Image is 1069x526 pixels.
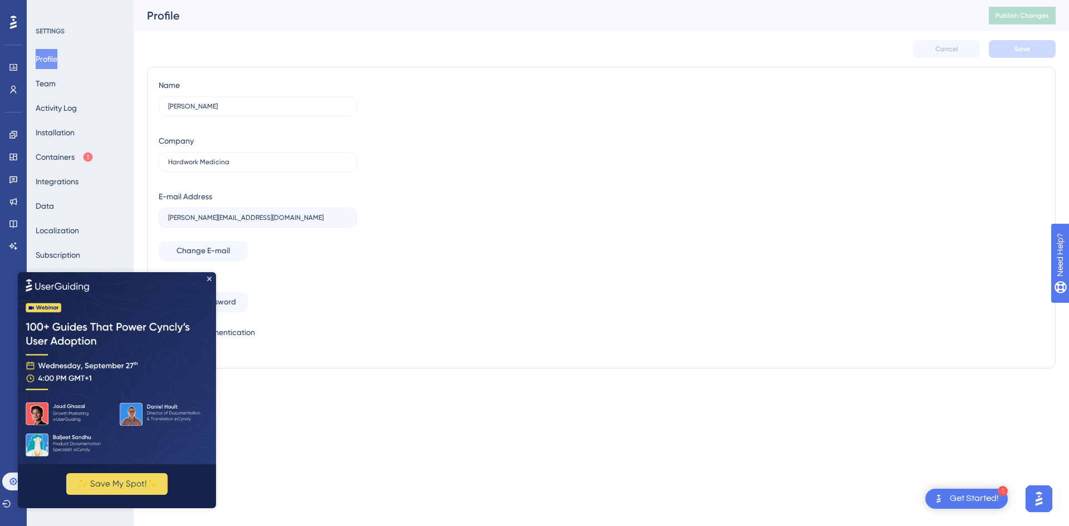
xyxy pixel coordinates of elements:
[36,49,57,69] button: Profile
[159,190,212,203] div: E-mail Address
[989,40,1056,58] button: Save
[26,3,70,16] span: Need Help?
[925,489,1008,509] div: Open Get Started! checklist, remaining modules: 1
[935,45,958,53] span: Cancel
[168,214,347,222] input: E-mail Address
[1022,482,1056,515] iframe: UserGuiding AI Assistant Launcher
[932,492,945,505] img: launcher-image-alternative-text
[168,102,347,110] input: Name Surname
[1014,45,1030,53] span: Save
[189,4,194,9] div: Close Preview
[159,134,194,148] div: Company
[36,98,77,118] button: Activity Log
[168,158,347,166] input: Company Name
[36,196,54,216] button: Data
[36,245,80,265] button: Subscription
[159,78,180,92] div: Name
[913,40,980,58] button: Cancel
[36,269,82,289] button: Rate Limiting
[159,274,357,288] div: Password
[996,11,1049,20] span: Publish Changes
[998,486,1008,496] div: 1
[36,122,75,142] button: Installation
[36,27,126,36] div: SETTINGS
[147,8,961,23] div: Profile
[36,147,94,167] button: Containers
[159,241,248,261] button: Change E-mail
[159,326,357,339] div: Two-Factor Authentication
[176,244,230,258] span: Change E-mail
[36,220,79,240] button: Localization
[36,73,56,94] button: Team
[36,171,79,191] button: Integrations
[989,7,1056,24] button: Publish Changes
[48,201,150,223] button: ✨ Save My Spot!✨
[950,493,999,505] div: Get Started!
